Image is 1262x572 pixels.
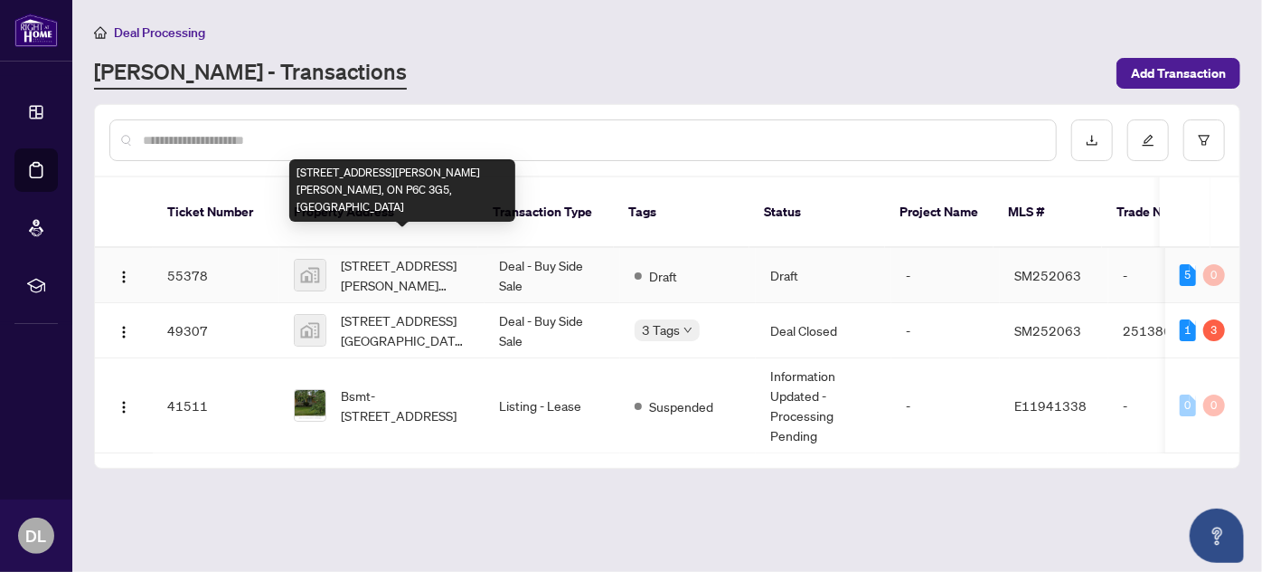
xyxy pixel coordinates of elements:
th: Tags [614,177,749,248]
img: thumbnail-img [295,260,325,291]
td: Deal Closed [756,303,891,358]
th: Transaction Type [478,177,614,248]
span: E11941338 [1014,397,1087,414]
img: thumbnail-img [295,315,325,346]
span: home [94,26,107,39]
img: logo [14,14,58,47]
div: 5 [1180,264,1196,286]
img: Logo [117,270,131,284]
span: Add Transaction [1131,59,1226,88]
div: 3 [1203,319,1225,341]
div: 0 [1203,395,1225,416]
button: Logo [109,261,138,290]
button: Logo [109,316,138,345]
span: [STREET_ADDRESS][PERSON_NAME] [PERSON_NAME], ON P6C 3G5, [GEOGRAPHIC_DATA] [341,255,470,295]
span: 3 Tags [642,319,680,340]
th: Status [749,177,885,248]
div: 0 [1203,264,1225,286]
td: Deal - Buy Side Sale [485,303,620,358]
img: thumbnail-img [295,390,325,421]
th: Property Address [279,177,478,248]
button: Logo [109,391,138,420]
span: Suspended [649,396,713,416]
span: SM252063 [1014,267,1081,283]
span: Deal Processing [114,24,205,41]
button: Add Transaction [1116,58,1240,89]
img: Logo [117,400,131,415]
td: 55378 [153,248,279,303]
div: 1 [1180,319,1196,341]
span: download [1086,134,1098,147]
img: Logo [117,325,131,339]
td: 41511 [153,358,279,453]
span: filter [1198,134,1210,147]
td: 2513866 [1108,303,1235,358]
td: - [1108,248,1235,303]
span: DL [26,523,47,548]
button: download [1071,119,1113,161]
td: - [891,358,1000,453]
td: - [891,248,1000,303]
span: Bsmt-[STREET_ADDRESS] [341,386,470,425]
div: 0 [1180,395,1196,416]
td: 49307 [153,303,279,358]
span: [STREET_ADDRESS] [GEOGRAPHIC_DATA], [GEOGRAPHIC_DATA], [GEOGRAPHIC_DATA] [341,310,470,350]
td: - [1108,358,1235,453]
td: Draft [756,248,891,303]
span: SM252063 [1014,322,1081,338]
th: Project Name [885,177,994,248]
button: Open asap [1190,509,1244,563]
th: Ticket Number [153,177,279,248]
button: edit [1127,119,1169,161]
a: [PERSON_NAME] - Transactions [94,57,407,90]
th: Trade Number [1102,177,1229,248]
div: [STREET_ADDRESS][PERSON_NAME] [PERSON_NAME], ON P6C 3G5, [GEOGRAPHIC_DATA] [289,159,515,222]
th: MLS # [994,177,1102,248]
span: down [683,326,692,335]
td: Information Updated - Processing Pending [756,358,891,453]
td: - [891,303,1000,358]
td: Listing - Lease [485,358,620,453]
td: Deal - Buy Side Sale [485,248,620,303]
span: Draft [649,266,677,286]
span: edit [1142,134,1154,147]
button: filter [1183,119,1225,161]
